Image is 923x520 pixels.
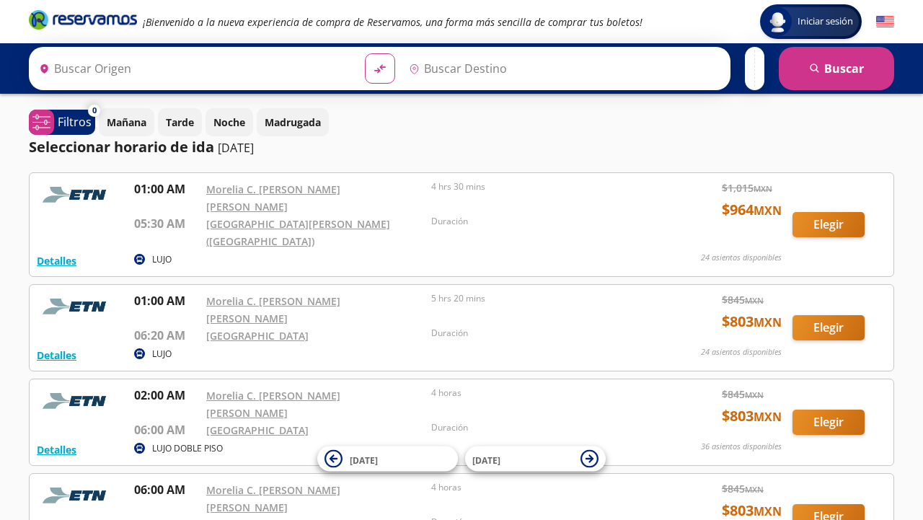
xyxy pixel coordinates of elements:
small: MXN [745,389,764,400]
a: [GEOGRAPHIC_DATA] [206,423,309,437]
img: RESERVAMOS [37,481,116,510]
p: [DATE] [218,139,254,157]
img: RESERVAMOS [37,180,116,209]
p: 4 horas [431,481,649,494]
p: 24 asientos disponibles [701,346,782,358]
a: Morelia C. [PERSON_NAME] [PERSON_NAME] [206,483,340,514]
p: Duración [431,421,649,434]
span: $ 803 [722,311,782,332]
span: $ 845 [722,481,764,496]
img: RESERVAMOS [37,292,116,321]
img: RESERVAMOS [37,387,116,415]
input: Buscar Origen [33,50,353,87]
p: 06:00 AM [134,421,199,439]
button: English [876,13,894,31]
button: Noche [206,108,253,136]
p: Duración [431,327,649,340]
span: 0 [92,105,97,117]
p: Seleccionar horario de ida [29,136,214,158]
small: MXN [754,409,782,425]
p: 06:20 AM [134,327,199,344]
p: 02:00 AM [134,387,199,404]
small: MXN [754,503,782,519]
p: Filtros [58,113,92,131]
p: Duración [431,215,649,228]
p: 01:00 AM [134,180,199,198]
p: 01:00 AM [134,292,199,309]
input: Buscar Destino [403,50,723,87]
span: [DATE] [350,454,378,466]
button: 0Filtros [29,110,95,135]
span: $ 964 [722,199,782,221]
p: LUJO [152,253,172,266]
button: Detalles [37,253,76,268]
a: Brand Logo [29,9,137,35]
p: 5 hrs 20 mins [431,292,649,305]
i: Brand Logo [29,9,137,30]
a: [GEOGRAPHIC_DATA] [206,329,309,343]
button: Elegir [792,410,865,435]
button: Mañana [99,108,154,136]
small: MXN [745,295,764,306]
p: 05:30 AM [134,215,199,232]
p: Mañana [107,115,146,130]
small: MXN [754,314,782,330]
span: Iniciar sesión [792,14,859,29]
span: [DATE] [472,454,500,466]
p: 06:00 AM [134,481,199,498]
p: Noche [213,115,245,130]
a: Morelia C. [PERSON_NAME] [PERSON_NAME] [206,389,340,420]
a: Morelia C. [PERSON_NAME] [PERSON_NAME] [206,294,340,325]
a: [GEOGRAPHIC_DATA][PERSON_NAME] ([GEOGRAPHIC_DATA]) [206,217,390,248]
button: Madrugada [257,108,329,136]
p: 24 asientos disponibles [701,252,782,264]
small: MXN [754,183,772,194]
p: 4 horas [431,387,649,400]
span: $ 845 [722,292,764,307]
button: [DATE] [317,446,458,472]
button: [DATE] [465,446,606,472]
p: LUJO DOBLE PISO [152,442,223,455]
p: LUJO [152,348,172,361]
p: Tarde [166,115,194,130]
button: Tarde [158,108,202,136]
p: 4 hrs 30 mins [431,180,649,193]
button: Elegir [792,315,865,340]
small: MXN [754,203,782,219]
p: 36 asientos disponibles [701,441,782,453]
button: Elegir [792,212,865,237]
button: Detalles [37,348,76,363]
small: MXN [745,484,764,495]
button: Buscar [779,47,894,90]
span: $ 1,015 [722,180,772,195]
span: $ 845 [722,387,764,402]
button: Detalles [37,442,76,457]
a: Morelia C. [PERSON_NAME] [PERSON_NAME] [206,182,340,213]
p: Madrugada [265,115,321,130]
em: ¡Bienvenido a la nueva experiencia de compra de Reservamos, una forma más sencilla de comprar tus... [143,15,642,29]
span: $ 803 [722,405,782,427]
